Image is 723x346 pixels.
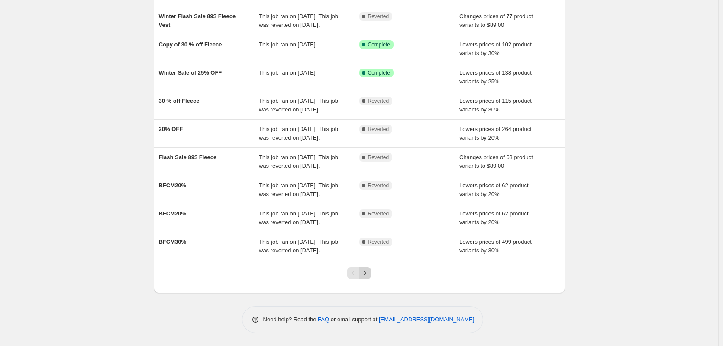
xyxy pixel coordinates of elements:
[359,267,371,279] button: Next
[459,154,533,169] span: Changes prices of 63 product variants to $89.00
[368,69,390,76] span: Complete
[259,69,317,76] span: This job ran on [DATE].
[259,98,338,113] span: This job ran on [DATE]. This job was reverted on [DATE].
[368,126,389,133] span: Reverted
[347,267,371,279] nav: Pagination
[459,41,532,56] span: Lowers prices of 102 product variants by 30%
[368,182,389,189] span: Reverted
[379,316,474,323] a: [EMAIL_ADDRESS][DOMAIN_NAME]
[368,98,389,104] span: Reverted
[259,126,338,141] span: This job ran on [DATE]. This job was reverted on [DATE].
[459,182,529,197] span: Lowers prices of 62 product variants by 20%
[159,210,187,217] span: BFCM20%
[159,238,187,245] span: BFCM30%
[329,316,379,323] span: or email support at
[263,316,318,323] span: Need help? Read the
[259,13,338,28] span: This job ran on [DATE]. This job was reverted on [DATE].
[368,210,389,217] span: Reverted
[259,210,338,225] span: This job ran on [DATE]. This job was reverted on [DATE].
[159,41,222,48] span: Copy of 30 % off Fleece
[368,41,390,48] span: Complete
[368,238,389,245] span: Reverted
[459,69,532,85] span: Lowers prices of 138 product variants by 25%
[259,182,338,197] span: This job ran on [DATE]. This job was reverted on [DATE].
[159,98,200,104] span: 30 % off Fleece
[368,13,389,20] span: Reverted
[159,154,217,160] span: Flash Sale 89$ Fleece
[159,69,222,76] span: Winter Sale of 25% OFF
[159,126,183,132] span: 20% OFF
[259,41,317,48] span: This job ran on [DATE].
[368,154,389,161] span: Reverted
[159,182,187,189] span: BFCM20%
[259,154,338,169] span: This job ran on [DATE]. This job was reverted on [DATE].
[459,238,532,254] span: Lowers prices of 499 product variants by 30%
[259,238,338,254] span: This job ran on [DATE]. This job was reverted on [DATE].
[459,126,532,141] span: Lowers prices of 264 product variants by 20%
[459,210,529,225] span: Lowers prices of 62 product variants by 20%
[318,316,329,323] a: FAQ
[459,98,532,113] span: Lowers prices of 115 product variants by 30%
[459,13,533,28] span: Changes prices of 77 product variants to $89.00
[159,13,236,28] span: Winter Flash Sale 89$ Fleece Vest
